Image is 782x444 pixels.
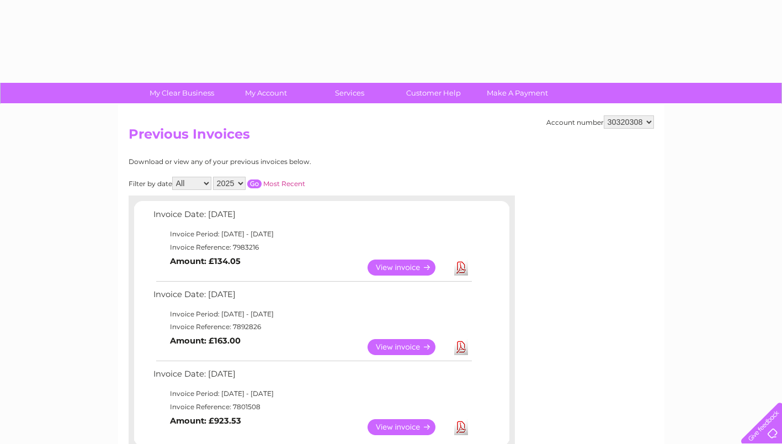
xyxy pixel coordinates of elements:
[151,400,474,414] td: Invoice Reference: 7801508
[368,339,449,355] a: View
[129,126,654,147] h2: Previous Invoices
[151,320,474,334] td: Invoice Reference: 7892826
[170,256,241,266] b: Amount: £134.05
[151,287,474,308] td: Invoice Date: [DATE]
[170,416,241,426] b: Amount: £923.53
[263,179,305,188] a: Most Recent
[454,339,468,355] a: Download
[151,207,474,228] td: Invoice Date: [DATE]
[368,419,449,435] a: View
[151,367,474,387] td: Invoice Date: [DATE]
[304,83,395,103] a: Services
[151,387,474,400] td: Invoice Period: [DATE] - [DATE]
[454,260,468,276] a: Download
[368,260,449,276] a: View
[136,83,227,103] a: My Clear Business
[454,419,468,435] a: Download
[151,241,474,254] td: Invoice Reference: 7983216
[151,308,474,321] td: Invoice Period: [DATE] - [DATE]
[170,336,241,346] b: Amount: £163.00
[129,177,418,190] div: Filter by date
[220,83,311,103] a: My Account
[129,158,418,166] div: Download or view any of your previous invoices below.
[151,228,474,241] td: Invoice Period: [DATE] - [DATE]
[546,115,654,129] div: Account number
[472,83,563,103] a: Make A Payment
[388,83,479,103] a: Customer Help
